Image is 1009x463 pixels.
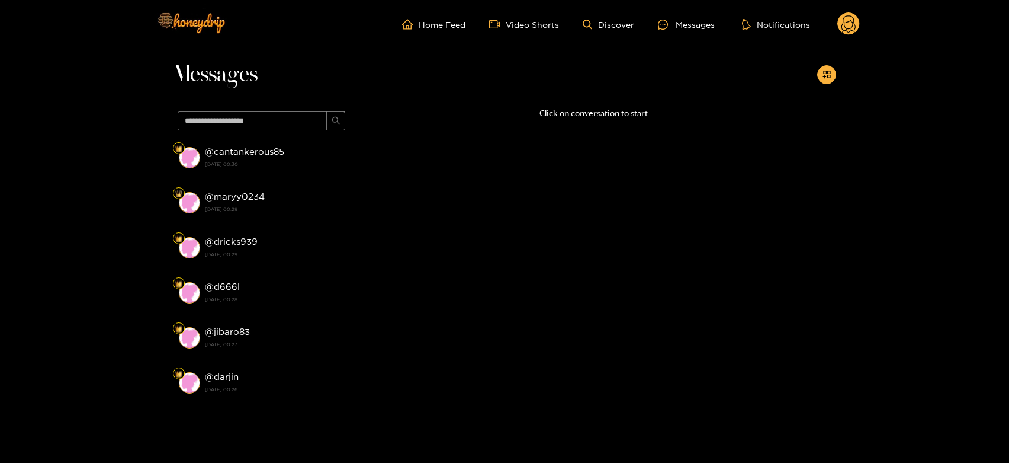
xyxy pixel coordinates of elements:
img: conversation [179,282,200,304]
img: Fan Level [175,190,182,197]
strong: @ dricks939 [205,237,258,247]
img: Fan Level [175,325,182,333]
div: Messages [658,18,715,31]
span: appstore-add [822,70,831,80]
strong: [DATE] 00:30 [205,159,345,170]
img: conversation [179,192,200,213]
button: appstore-add [817,65,836,84]
button: search [326,111,345,130]
img: Fan Level [175,235,182,242]
strong: @ jibaro83 [205,327,250,337]
img: conversation [179,147,200,168]
img: conversation [179,327,200,349]
img: Fan Level [175,145,182,152]
p: Click on conversation to start [351,107,836,120]
strong: [DATE] 00:28 [205,294,345,305]
a: Video Shorts [489,19,559,30]
span: search [332,116,340,126]
img: conversation [179,372,200,394]
span: home [402,19,419,30]
strong: [DATE] 00:29 [205,204,345,215]
strong: [DATE] 00:27 [205,339,345,350]
strong: @ cantankerous85 [205,146,284,157]
span: video-camera [489,19,506,30]
strong: @ d666l [205,282,240,292]
a: Discover [583,20,634,30]
img: Fan Level [175,280,182,288]
a: Home Feed [402,19,465,30]
strong: [DATE] 00:26 [205,384,345,395]
span: Messages [173,60,258,89]
img: conversation [179,237,200,258]
img: Fan Level [175,371,182,378]
strong: @ darjin [205,372,239,382]
strong: @ maryy0234 [205,191,265,202]
strong: [DATE] 00:29 [205,249,345,260]
button: Notifications [738,18,814,30]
